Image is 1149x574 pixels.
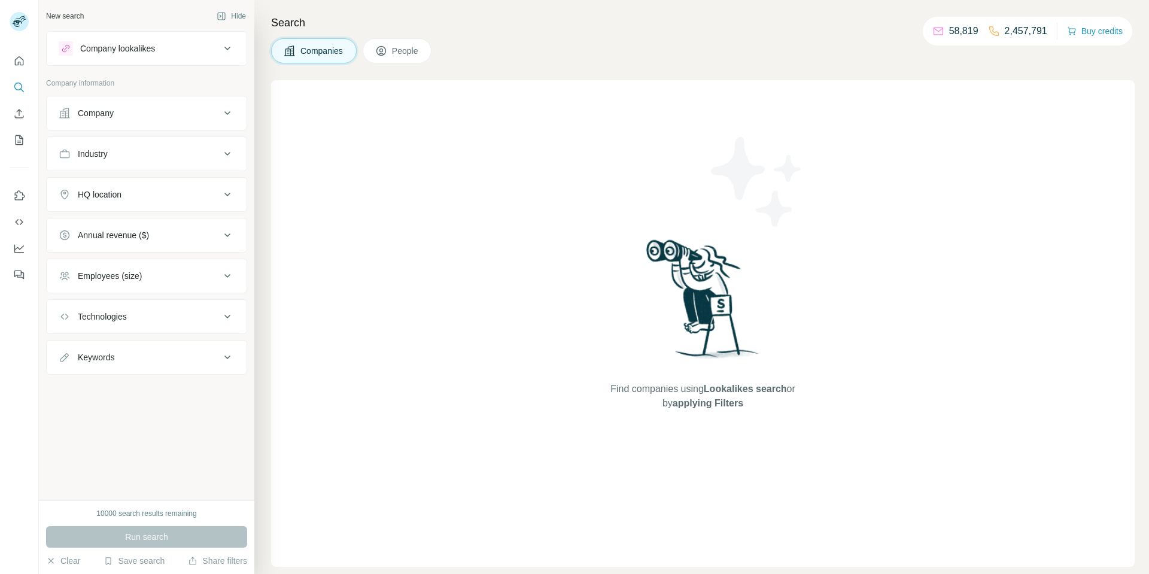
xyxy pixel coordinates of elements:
[208,7,254,25] button: Hide
[78,229,149,241] div: Annual revenue ($)
[10,77,29,98] button: Search
[47,343,247,372] button: Keywords
[1067,23,1123,40] button: Buy credits
[949,24,978,38] p: 58,819
[704,384,787,394] span: Lookalikes search
[47,34,247,63] button: Company lookalikes
[188,555,247,567] button: Share filters
[703,128,811,236] img: Surfe Illustration - Stars
[47,221,247,250] button: Annual revenue ($)
[673,398,743,408] span: applying Filters
[1005,24,1047,38] p: 2,457,791
[46,555,80,567] button: Clear
[47,262,247,290] button: Employees (size)
[271,14,1135,31] h4: Search
[104,555,165,567] button: Save search
[607,382,798,411] span: Find companies using or by
[10,264,29,286] button: Feedback
[78,189,121,201] div: HQ location
[47,180,247,209] button: HQ location
[392,45,420,57] span: People
[641,236,765,370] img: Surfe Illustration - Woman searching with binoculars
[10,238,29,259] button: Dashboard
[78,311,127,323] div: Technologies
[10,211,29,233] button: Use Surfe API
[78,107,114,119] div: Company
[10,185,29,206] button: Use Surfe on LinkedIn
[46,11,84,22] div: New search
[300,45,344,57] span: Companies
[78,270,142,282] div: Employees (size)
[47,139,247,168] button: Industry
[10,50,29,72] button: Quick start
[10,129,29,151] button: My lists
[78,148,108,160] div: Industry
[46,78,247,89] p: Company information
[10,103,29,124] button: Enrich CSV
[96,508,196,519] div: 10000 search results remaining
[47,302,247,331] button: Technologies
[78,351,114,363] div: Keywords
[47,99,247,127] button: Company
[80,42,155,54] div: Company lookalikes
